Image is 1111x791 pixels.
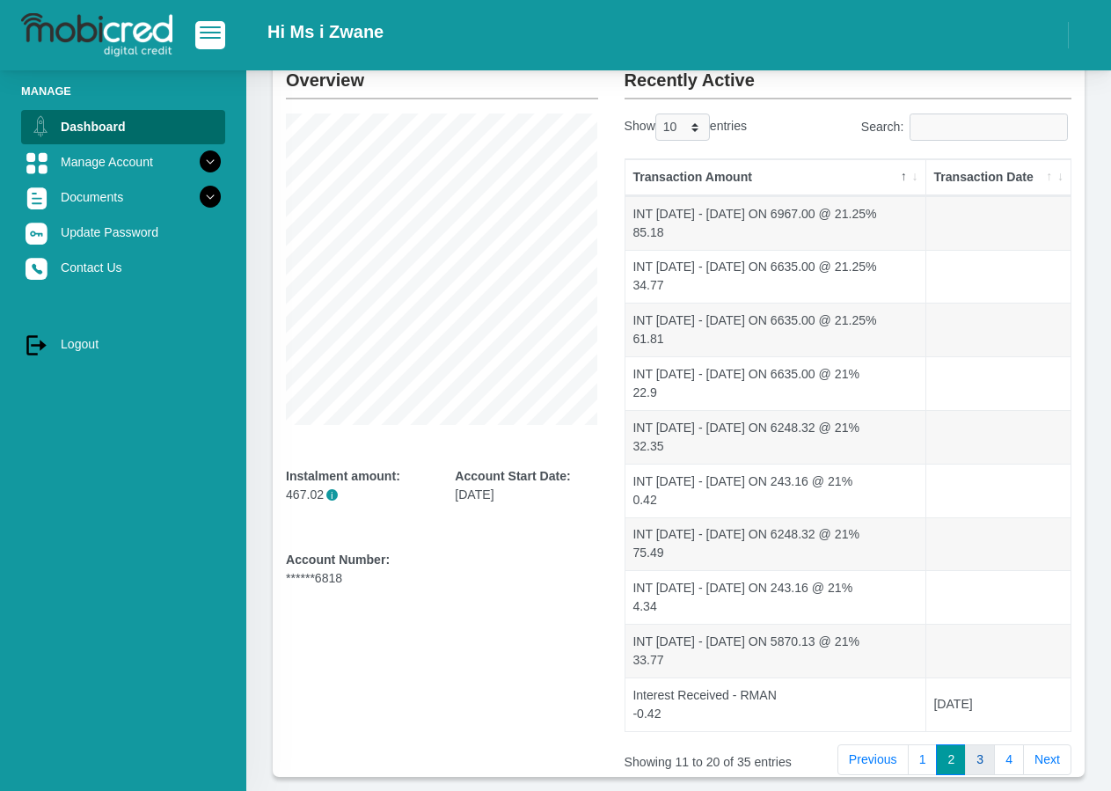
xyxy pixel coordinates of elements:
a: Documents [21,180,225,214]
h2: Overview [286,55,598,91]
b: Account Number: [286,553,390,567]
a: 4 [994,744,1024,776]
a: Contact Us [21,251,225,284]
div: [DATE] [455,467,597,504]
a: Manage Account [21,145,225,179]
a: 3 [965,744,995,776]
p: 467.02 [286,486,428,504]
td: INT [DATE] - [DATE] ON 6967.00 @ 21.25% 85.18 [625,196,926,250]
span: i [326,489,338,501]
a: Previous [837,744,909,776]
a: 1 [908,744,938,776]
td: INT [DATE] - [DATE] ON 243.16 @ 21% 4.34 [625,570,926,624]
div: Showing 11 to 20 of 35 entries [625,743,795,772]
th: Transaction Amount: activate to sort column descending [625,159,926,196]
a: Update Password [21,216,225,249]
td: INT [DATE] - [DATE] ON 5870.13 @ 21% 33.77 [625,624,926,677]
td: INT [DATE] - [DATE] ON 243.16 @ 21% 0.42 [625,464,926,517]
h2: Recently Active [625,55,1071,91]
label: Show entries [625,114,747,141]
td: INT [DATE] - [DATE] ON 6635.00 @ 21.25% 61.81 [625,303,926,356]
b: Account Start Date: [455,469,570,483]
td: Interest Received - RMAN -0.42 [625,677,926,731]
a: 2 [936,744,966,776]
th: Transaction Date: activate to sort column ascending [926,159,1071,196]
td: INT [DATE] - [DATE] ON 6248.32 @ 21% 32.35 [625,410,926,464]
a: Next [1023,744,1071,776]
select: Showentries [655,114,710,141]
a: Logout [21,327,225,361]
a: Dashboard [21,110,225,143]
td: INT [DATE] - [DATE] ON 6635.00 @ 21.25% 34.77 [625,250,926,304]
label: Search: [861,114,1071,141]
b: Instalment amount: [286,469,400,483]
input: Search: [910,114,1067,141]
img: logo-mobicred.svg [21,13,172,57]
td: INT [DATE] - [DATE] ON 6635.00 @ 21% 22.9 [625,356,926,410]
h2: Hi Ms i Zwane [267,21,384,42]
td: INT [DATE] - [DATE] ON 6248.32 @ 21% 75.49 [625,517,926,571]
li: Manage [21,83,225,99]
td: [DATE] [926,677,1071,731]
